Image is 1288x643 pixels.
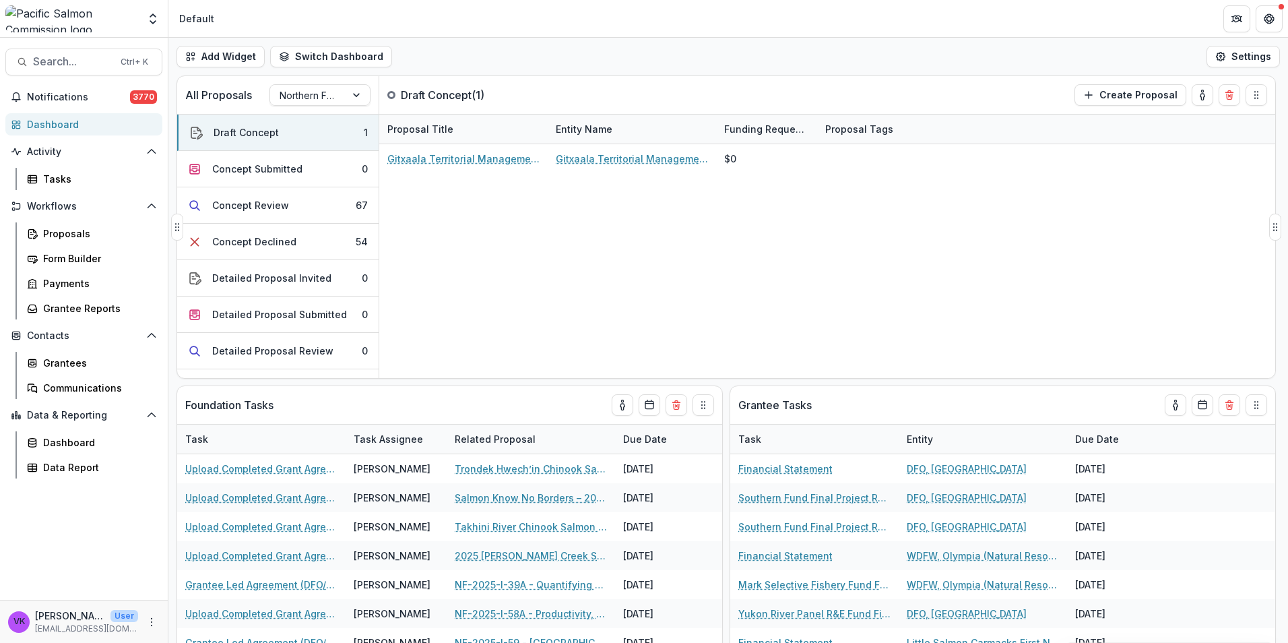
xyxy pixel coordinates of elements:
[27,201,141,212] span: Workflows
[43,381,152,395] div: Communications
[738,462,833,476] a: Financial Statement
[364,125,368,140] div: 1
[1067,570,1168,599] div: [DATE]
[447,425,615,454] div: Related Proposal
[1067,454,1168,483] div: [DATE]
[730,432,769,446] div: Task
[13,617,25,626] div: Victor Keong
[615,570,716,599] div: [DATE]
[666,394,687,416] button: Delete card
[379,115,548,144] div: Proposal Title
[177,425,346,454] div: Task
[907,607,1027,621] a: DFO, [GEOGRAPHIC_DATA]
[22,431,162,454] a: Dashboard
[177,224,379,260] button: Concept Declined54
[907,578,1059,592] a: WDFW, Olympia (Natural Resources Building, [STREET_ADDRESS][US_STATE]
[615,599,716,628] div: [DATE]
[130,90,157,104] span: 3770
[362,307,368,321] div: 0
[43,435,152,450] div: Dashboard
[5,86,162,108] button: Notifications3770
[907,549,1059,563] a: WDFW, Olympia (Natural Resources Building, [STREET_ADDRESS][US_STATE]
[22,272,162,295] a: Payments
[27,92,130,103] span: Notifications
[177,333,379,369] button: Detailed Proposal Review0
[43,356,152,370] div: Grantees
[1067,483,1168,512] div: [DATE]
[110,610,138,622] p: User
[43,301,152,315] div: Grantee Reports
[354,549,430,563] div: [PERSON_NAME]
[1067,599,1168,628] div: [DATE]
[455,607,607,621] a: NF-2025-I-58A - Productivity, Migration Timing, and Survival of Sockeye, Coho, and Pink Salmon at...
[907,462,1027,476] a: DFO, [GEOGRAPHIC_DATA]
[455,491,607,505] a: Salmon Know No Borders – 2025 Yukon River Exchange Outreach (YRDFA portion)
[22,377,162,399] a: Communications
[817,122,901,136] div: Proposal Tags
[174,9,220,28] nav: breadcrumb
[738,397,812,413] p: Grantee Tasks
[179,11,214,26] div: Default
[1192,84,1213,106] button: toggle-assigned-to-me
[548,115,716,144] div: Entity Name
[1165,394,1186,416] button: toggle-assigned-to-me
[185,462,337,476] a: Upload Completed Grant Agreements
[27,117,152,131] div: Dashboard
[43,251,152,266] div: Form Builder
[35,609,105,623] p: [PERSON_NAME]
[43,226,152,241] div: Proposals
[346,432,431,446] div: Task Assignee
[356,235,368,249] div: 54
[43,460,152,474] div: Data Report
[5,141,162,162] button: Open Activity
[185,578,337,592] a: Grantee Led Agreement (DFO/NOAA Only)
[738,520,891,534] a: Southern Fund Final Project Report
[724,152,736,166] div: $0
[612,394,633,416] button: toggle-assigned-to-me
[1246,84,1267,106] button: Drag
[43,276,152,290] div: Payments
[738,578,891,592] a: Mark Selective Fishery Fund Final Project Report
[730,425,899,454] div: Task
[212,198,289,212] div: Concept Review
[22,352,162,374] a: Grantees
[27,146,141,158] span: Activity
[387,152,540,166] a: Gitxaala Territorial Management Agency - 2025 - Northern Fund Concept Application Form 2026
[212,235,296,249] div: Concept Declined
[899,425,1067,454] div: Entity
[212,344,333,358] div: Detailed Proposal Review
[447,432,544,446] div: Related Proposal
[455,549,607,563] a: 2025 [PERSON_NAME] Creek Salmon and Habitat Monitoring Project
[177,432,216,446] div: Task
[1067,541,1168,570] div: [DATE]
[817,115,986,144] div: Proposal Tags
[615,425,716,454] div: Due Date
[5,113,162,135] a: Dashboard
[22,456,162,479] a: Data Report
[185,607,337,621] a: Upload Completed Grant Agreements
[270,46,392,67] button: Switch Dashboard
[354,578,430,592] div: [PERSON_NAME]
[693,394,714,416] button: Drag
[171,214,183,241] button: Drag
[716,115,817,144] div: Funding Requested
[185,397,273,413] p: Foundation Tasks
[5,49,162,75] button: Search...
[27,330,141,342] span: Contacts
[177,187,379,224] button: Concept Review67
[907,520,1027,534] a: DFO, [GEOGRAPHIC_DATA]
[177,151,379,187] button: Concept Submitted0
[354,491,430,505] div: [PERSON_NAME]
[1223,5,1250,32] button: Partners
[177,297,379,333] button: Detailed Proposal Submitted0
[455,462,607,476] a: Trondek Hwech’in Chinook Salmon Monitoring and Restoration Investigations (Formally Klondike Rive...
[455,520,607,534] a: Takhini River Chinook Salmon Sonar Project – Year 5
[1269,214,1281,241] button: Drag
[27,410,141,421] span: Data & Reporting
[1067,425,1168,454] div: Due Date
[548,122,620,136] div: Entity Name
[177,260,379,297] button: Detailed Proposal Invited0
